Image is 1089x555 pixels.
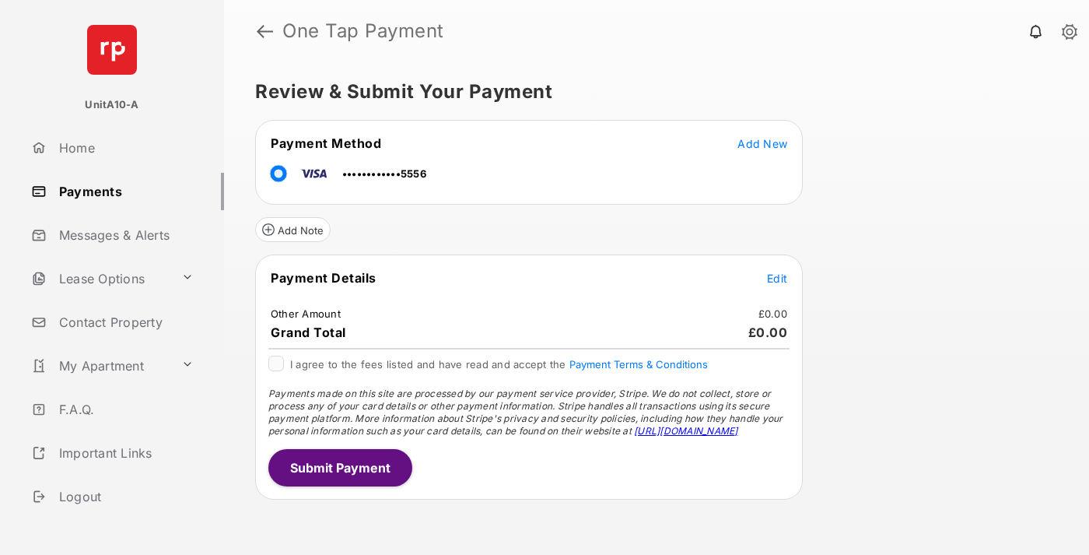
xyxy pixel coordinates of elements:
[268,449,412,487] button: Submit Payment
[25,173,224,210] a: Payments
[271,135,381,151] span: Payment Method
[25,478,224,515] a: Logout
[767,270,787,286] button: Edit
[282,22,444,40] strong: One Tap Payment
[85,97,138,113] p: UnitA10-A
[758,307,788,321] td: £0.00
[748,325,788,340] span: £0.00
[569,358,708,371] button: I agree to the fees listed and have read and accept the
[268,388,783,437] span: Payments made on this site are processed by our payment service provider, Stripe. We do not colle...
[271,270,376,286] span: Payment Details
[255,83,1045,101] h5: Review & Submit Your Payment
[25,260,175,297] a: Lease Options
[25,304,224,341] a: Contact Property
[342,167,426,180] span: ••••••••••••5556
[25,129,224,167] a: Home
[25,216,224,254] a: Messages & Alerts
[25,434,200,472] a: Important Links
[271,325,346,340] span: Grand Total
[270,307,341,321] td: Other Amount
[290,358,708,371] span: I agree to the fees listed and have read and accept the
[87,25,137,75] img: svg+xml;base64,PHN2ZyB4bWxucz0iaHR0cDovL3d3dy53My5vcmcvMjAwMC9zdmciIHdpZHRoPSI2NCIgaGVpZ2h0PSI2NC...
[737,135,787,151] button: Add New
[767,272,787,285] span: Edit
[737,137,787,150] span: Add New
[25,347,175,385] a: My Apartment
[25,391,224,428] a: F.A.Q.
[634,425,737,437] a: [URL][DOMAIN_NAME]
[255,217,331,242] button: Add Note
